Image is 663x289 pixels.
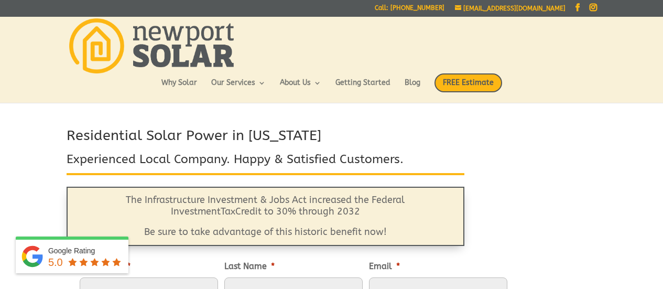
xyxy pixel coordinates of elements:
p: The Infrastructure Investment & Jobs Act increased the Federal Investment Credit to 30% through 2032 [93,195,438,227]
p: Be sure to take advantage of this historic benefit now! [93,227,438,238]
a: Why Solar [161,79,197,97]
h3: Experienced Local Company. Happy & Satisfied Customers. [67,151,464,173]
span: 5.0 [48,256,63,268]
h2: Residential Solar Power in [US_STATE] [67,126,464,151]
a: About Us [280,79,321,97]
a: FREE Estimate [434,73,502,103]
label: Email [369,261,400,272]
a: Our Services [211,79,266,97]
img: Newport Solar | Solar Energy Optimized. [69,18,234,73]
span: FREE Estimate [434,73,502,92]
div: Google Rating [48,245,123,256]
span: Tax [221,206,235,217]
a: Getting Started [335,79,390,97]
label: Last Name [224,261,275,272]
a: [EMAIL_ADDRESS][DOMAIN_NAME] [455,5,566,12]
a: Blog [405,79,420,97]
a: Call: [PHONE_NUMBER] [375,5,444,16]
